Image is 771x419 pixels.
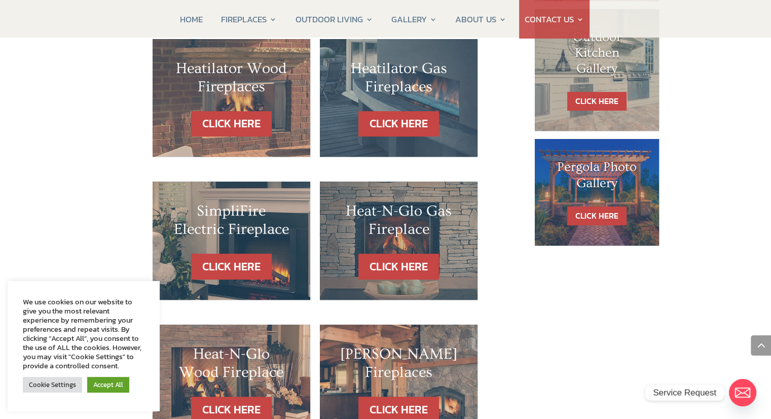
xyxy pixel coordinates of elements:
[340,345,457,387] h2: [PERSON_NAME] Fireplaces
[173,345,290,387] h2: Heat-N-Glo Wood Fireplace
[340,59,457,101] h2: Heatilator Gas Fireplaces
[358,111,439,137] a: CLICK HERE
[173,202,290,243] h2: SimpliFire Electric Fireplace
[567,92,627,111] a: CLICK HERE
[340,202,457,243] h2: Heat-N-Glo Gas Fireplace
[173,59,290,101] h2: Heatilator Wood Fireplaces
[555,29,639,82] h1: Outdoor Kitchen Gallery
[23,297,144,370] div: We use cookies on our website to give you the most relevant experience by remembering your prefer...
[555,159,639,196] h1: Pergola Photo Gallery
[191,111,272,137] a: CLICK HERE
[358,254,439,280] a: CLICK HERE
[87,377,129,393] a: Accept All
[191,254,272,280] a: CLICK HERE
[23,377,82,393] a: Cookie Settings
[729,379,756,406] a: Email
[567,206,627,225] a: CLICK HERE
